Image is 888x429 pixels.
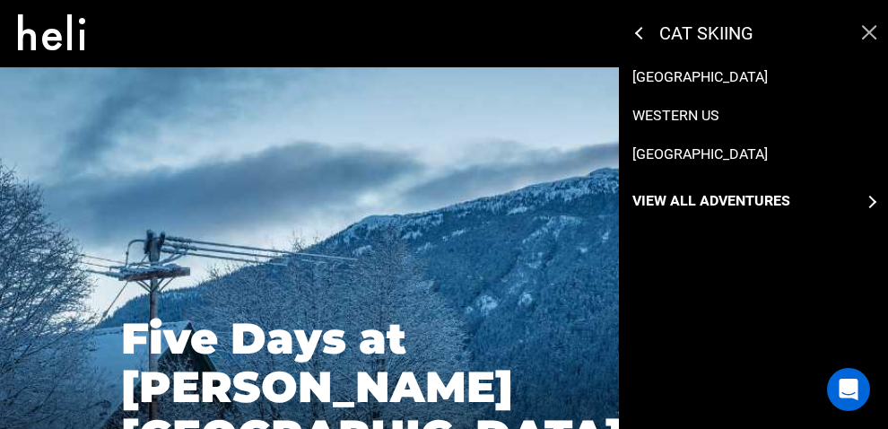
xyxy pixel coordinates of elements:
p: [GEOGRAPHIC_DATA] [632,144,768,165]
p: [GEOGRAPHIC_DATA] [632,67,768,88]
p: Western US [632,106,719,127]
p: Cat Skiing [659,24,837,42]
p: View All Adventures [632,191,790,212]
div: Open Intercom Messenger [827,368,870,411]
